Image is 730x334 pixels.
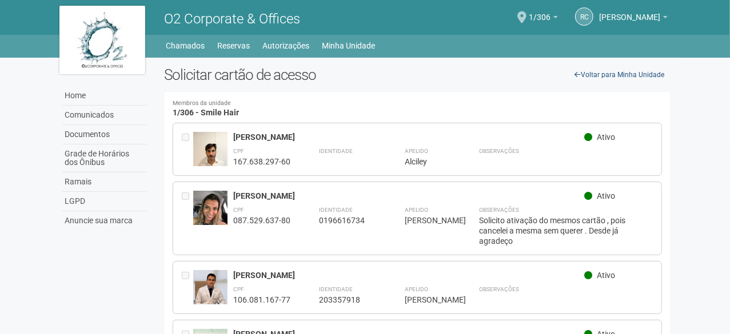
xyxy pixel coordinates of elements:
[62,211,147,230] a: Anuncie sua marca
[233,156,290,167] div: 167.638.297-60
[597,271,615,280] span: Ativo
[575,7,593,26] a: RC
[568,66,671,83] a: Voltar para Minha Unidade
[233,132,585,142] div: [PERSON_NAME]
[173,100,663,117] h4: 1/306 - Smile Hair
[599,2,660,22] span: ROSANGELADO CARMO GUIMARAES
[319,207,353,213] strong: Identidade
[322,38,376,54] a: Minha Unidade
[59,6,145,74] img: logo.jpg
[319,215,376,226] div: 0196616734
[405,148,428,154] strong: Apelido
[405,286,428,292] strong: Apelido
[263,38,310,54] a: Autorizações
[233,286,244,292] strong: CPF
[479,286,519,292] strong: Observações
[193,132,228,178] img: user.jpg
[405,295,450,305] div: [PERSON_NAME]
[233,148,244,154] strong: CPF
[405,156,450,167] div: Alciley
[319,148,353,154] strong: Identidade
[319,295,376,305] div: 203357918
[182,132,193,167] div: Entre em contato com a Aministração para solicitar o cancelamento ou 2a via
[319,286,353,292] strong: Identidade
[62,106,147,125] a: Comunicados
[62,192,147,211] a: LGPD
[193,270,228,317] img: user.jpg
[193,191,228,236] img: user.jpg
[166,38,205,54] a: Chamados
[173,100,663,107] small: Membros da unidade
[182,270,193,305] div: Entre em contato com a Aministração para solicitar o cancelamento ou 2a via
[164,11,300,27] span: O2 Corporate & Offices
[62,125,147,144] a: Documentos
[233,207,244,213] strong: CPF
[62,172,147,192] a: Ramais
[405,215,450,226] div: [PERSON_NAME]
[479,215,653,246] div: Solicito ativação do mesmos cartão , pois cancelei a mesma sem querer . Desde já agradeço
[599,14,668,23] a: [PERSON_NAME]
[597,132,615,142] span: Ativo
[62,86,147,106] a: Home
[233,215,290,226] div: 087.529.637-80
[405,207,428,213] strong: Apelido
[218,38,250,54] a: Reservas
[233,270,585,280] div: [PERSON_NAME]
[62,144,147,172] a: Grade de Horários dos Ônibus
[182,191,193,246] div: Entre em contato com a Aministração para solicitar o cancelamento ou 2a via
[529,2,551,22] span: 1/306
[164,66,671,83] h2: Solicitar cartão de acesso
[233,295,290,305] div: 106.081.167-77
[233,191,585,201] div: [PERSON_NAME]
[597,191,615,200] span: Ativo
[479,148,519,154] strong: Observações
[529,14,558,23] a: 1/306
[479,207,519,213] strong: Observações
